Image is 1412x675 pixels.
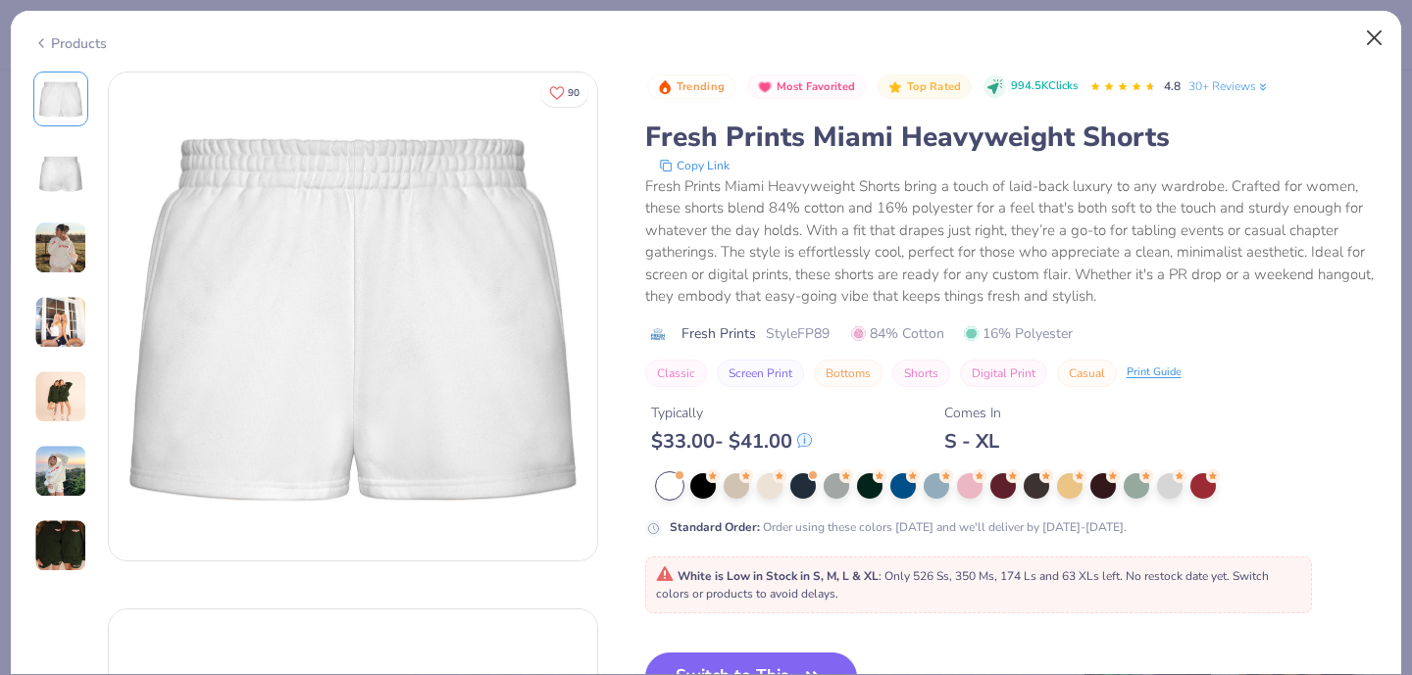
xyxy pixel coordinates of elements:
[657,79,673,95] img: Trending sort
[1164,78,1181,94] span: 4.8
[109,72,597,560] img: Front
[1089,72,1156,103] div: 4.8 Stars
[645,119,1380,156] div: Fresh Prints Miami Heavyweight Shorts
[651,429,812,454] div: $ 33.00 - $ 41.00
[814,360,882,387] button: Bottoms
[33,33,107,54] div: Products
[1356,20,1393,57] button: Close
[653,156,735,175] button: copy to clipboard
[766,323,830,344] span: Style FP89
[1188,77,1270,95] a: 30+ Reviews
[34,445,87,498] img: User generated content
[747,74,866,100] button: Badge Button
[670,518,1127,536] div: Order using these colors [DATE] and we'll deliver by [DATE]-[DATE].
[645,175,1380,308] div: Fresh Prints Miami Heavyweight Shorts bring a touch of laid-back luxury to any wardrobe. Crafted ...
[651,403,812,423] div: Typically
[34,519,87,572] img: User generated content
[907,81,962,92] span: Top Rated
[1011,78,1078,95] span: 994.5K Clicks
[678,568,879,584] strong: White is Low in Stock in S, M, L & XL
[37,150,84,197] img: Back
[645,360,707,387] button: Classic
[34,370,87,423] img: User generated content
[645,326,672,342] img: brand logo
[757,79,773,95] img: Most Favorited sort
[540,78,588,107] button: Like
[892,360,950,387] button: Shorts
[37,75,84,122] img: Front
[34,296,87,349] img: User generated content
[34,221,87,274] img: User generated content
[717,360,804,387] button: Screen Print
[878,74,972,100] button: Badge Button
[964,323,1073,344] span: 16% Polyester
[887,79,903,95] img: Top Rated sort
[960,360,1047,387] button: Digital Print
[656,568,1269,602] span: : Only 526 Ss, 350 Ms, 174 Ls and 63 XLs left. No restock date yet. Switch colors or products to ...
[677,81,725,92] span: Trending
[1057,360,1117,387] button: Casual
[944,403,1001,423] div: Comes In
[647,74,735,100] button: Badge Button
[681,323,756,344] span: Fresh Prints
[777,81,855,92] span: Most Favorited
[1127,364,1182,381] div: Print Guide
[568,88,580,98] span: 90
[851,323,944,344] span: 84% Cotton
[944,429,1001,454] div: S - XL
[670,519,760,535] strong: Standard Order :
